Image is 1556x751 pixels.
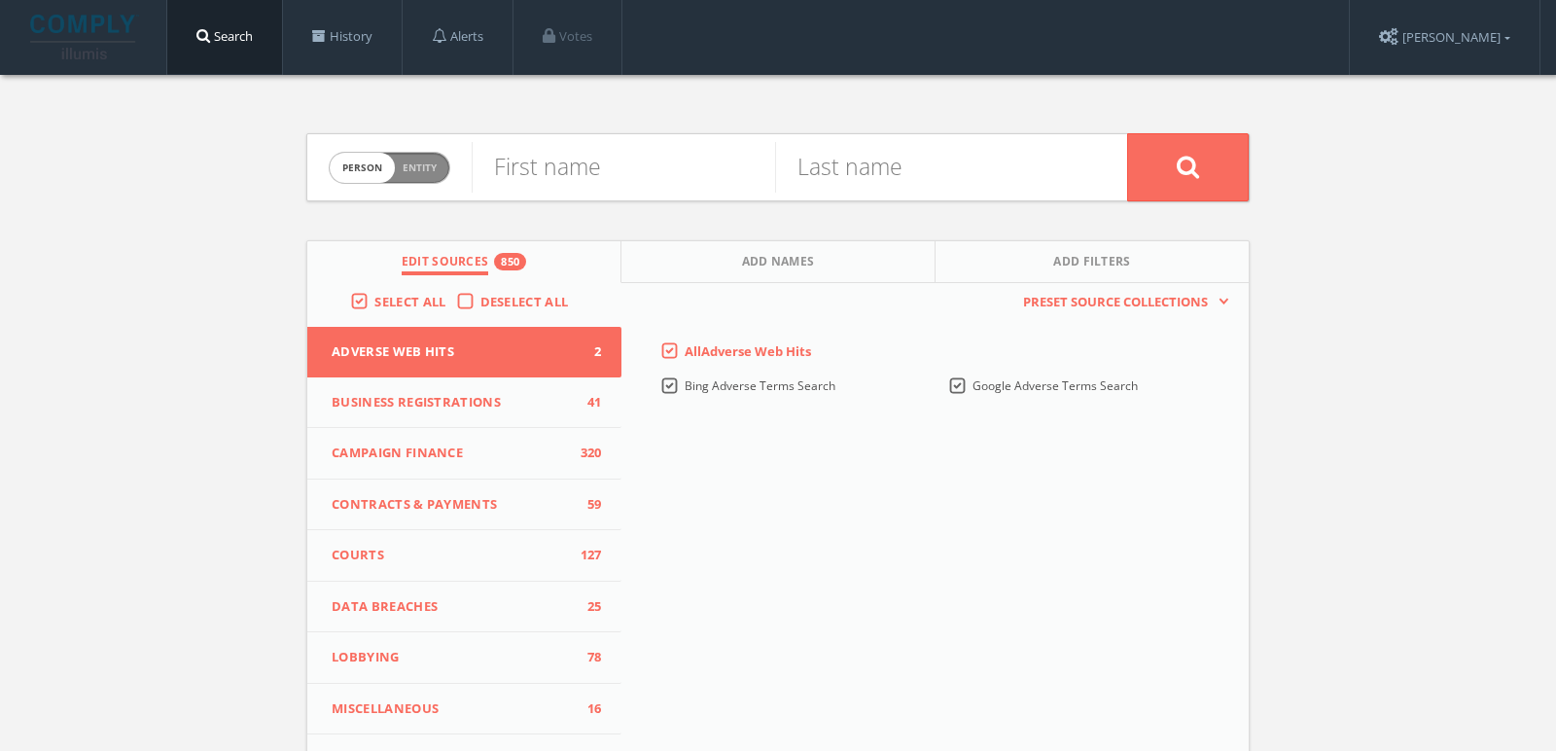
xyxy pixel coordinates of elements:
[480,293,569,310] span: Deselect All
[332,699,573,719] span: Miscellaneous
[307,327,621,377] button: Adverse Web Hits2
[573,648,602,667] span: 78
[1053,253,1131,275] span: Add Filters
[573,597,602,617] span: 25
[573,495,602,515] span: 59
[1013,293,1218,312] span: Preset Source Collections
[332,342,573,362] span: Adverse Web Hits
[330,153,395,183] span: person
[332,597,573,617] span: Data Breaches
[621,241,936,283] button: Add Names
[307,684,621,735] button: Miscellaneous16
[332,393,573,412] span: Business Registrations
[307,530,621,582] button: Courts127
[332,495,573,515] span: Contracts & Payments
[332,444,573,463] span: Campaign Finance
[494,253,526,270] div: 850
[332,546,573,565] span: Courts
[402,253,489,275] span: Edit Sources
[30,15,139,59] img: illumis
[573,444,602,463] span: 320
[573,342,602,362] span: 2
[573,546,602,565] span: 127
[307,377,621,429] button: Business Registrations41
[403,161,437,175] span: Entity
[685,342,811,360] span: All Adverse Web Hits
[1013,293,1229,312] button: Preset Source Collections
[307,582,621,633] button: Data Breaches25
[332,648,573,667] span: Lobbying
[972,377,1138,394] span: Google Adverse Terms Search
[374,293,445,310] span: Select All
[307,480,621,531] button: Contracts & Payments59
[936,241,1249,283] button: Add Filters
[573,699,602,719] span: 16
[307,632,621,684] button: Lobbying78
[307,241,621,283] button: Edit Sources850
[307,428,621,480] button: Campaign Finance320
[685,377,835,394] span: Bing Adverse Terms Search
[573,393,602,412] span: 41
[742,253,815,275] span: Add Names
